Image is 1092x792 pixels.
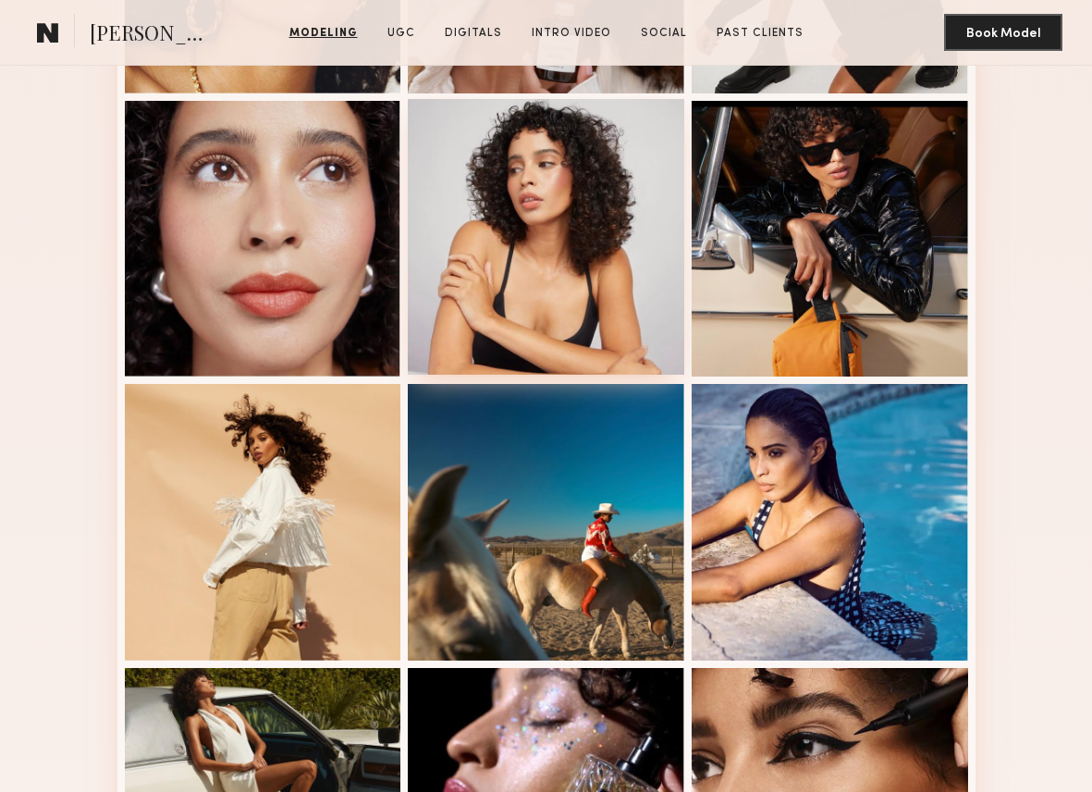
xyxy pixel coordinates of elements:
a: Book Model [944,24,1062,40]
a: Intro Video [524,25,619,42]
span: [PERSON_NAME] [90,19,218,51]
a: Modeling [282,25,365,42]
button: Book Model [944,14,1062,51]
a: Social [633,25,694,42]
a: Past Clients [709,25,811,42]
a: Digitals [437,25,509,42]
a: UGC [380,25,423,42]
